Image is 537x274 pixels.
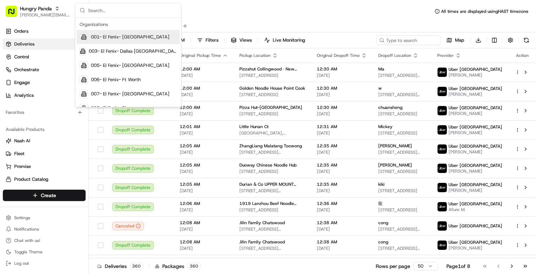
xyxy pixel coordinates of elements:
[91,62,169,69] span: 005- El Fenix- [GEOGRAPHIC_DATA]
[180,169,228,174] span: [DATE]
[112,222,144,230] button: Canceled
[438,144,447,154] img: uber-new-logo.jpeg
[376,263,410,270] p: Rows per page
[180,124,228,130] span: 12:01 AM
[261,35,308,45] button: Live Monitoring
[97,263,143,270] div: Deliveries
[449,143,502,149] span: Uber [GEOGRAPHIC_DATA]
[14,176,48,183] span: Product Catalog
[449,182,502,188] span: Uber [GEOGRAPHIC_DATA]
[89,48,177,54] span: 003- El Fenix- Dallas [GEOGRAPHIC_DATA][PERSON_NAME]
[91,77,141,83] span: 006- El Fenix- Ft Worth
[443,35,467,45] button: Map
[91,91,169,97] span: 007- El Fenix- [GEOGRAPHIC_DATA]
[180,207,228,213] span: [DATE]
[438,241,447,250] img: uber-new-logo.jpeg
[77,19,180,30] div: Organizations
[449,149,502,155] span: [PERSON_NAME]
[239,66,305,72] span: Pizzahut Collingwood · New Arrival ~
[239,181,305,187] span: Durian & Co UPPER MOUNT [PERSON_NAME]
[7,141,13,146] div: 📗
[50,157,86,163] a: Powered byPylon
[14,92,34,99] span: Analytics
[378,92,426,98] span: [STREET_ADDRESS][PERSON_NAME]
[376,35,440,45] input: Type to search
[7,104,18,115] img: Joseph V.
[317,181,367,187] span: 12:35 AM
[239,169,305,174] span: [STREET_ADDRESS]
[515,53,530,58] div: Action
[317,85,367,91] span: 12:30 AM
[378,66,384,72] span: Ma
[378,85,382,91] span: w
[449,86,502,91] span: Uber [GEOGRAPHIC_DATA]
[180,239,228,245] span: 12:08 AM
[180,188,228,194] span: [DATE]
[317,207,367,213] span: [DATE]
[378,130,426,136] span: [STREET_ADDRESS]
[317,239,367,245] span: 12:38 AM
[449,188,502,193] span: [PERSON_NAME]
[3,190,86,201] button: Create
[239,85,305,91] span: Golden Noodle House Point Cook
[14,79,30,86] span: Engage
[3,148,86,159] button: Fleet
[60,141,66,146] div: 💻
[3,26,86,37] a: Orders
[378,246,426,251] span: [STREET_ADDRESS][PERSON_NAME]
[3,38,86,50] a: Deliveries
[20,12,71,18] span: [PERSON_NAME][EMAIL_ADDRESS][DOMAIN_NAME]
[317,149,367,155] span: [DATE]
[88,3,177,17] input: Search...
[455,37,464,43] span: Map
[187,263,201,269] div: 360
[438,164,447,173] img: uber-new-logo.jpeg
[14,54,29,60] span: Control
[438,106,447,115] img: uber-new-logo.jpeg
[57,137,117,150] a: 💻API Documentation
[14,163,31,170] span: Promise
[378,207,426,213] span: [STREET_ADDRESS]
[14,249,43,255] span: Toggle Theme
[3,124,86,135] div: Available Products
[180,105,228,110] span: 12:00 AM
[14,260,29,266] span: Log out
[239,53,271,58] span: Pickup Location
[6,176,83,183] a: Product Catalog
[6,138,83,144] a: Nash AI
[449,245,502,251] span: [PERSON_NAME]
[317,111,367,117] span: [DATE]
[180,66,228,72] span: 12:00 AM
[7,68,20,81] img: 1736555255976-a54dd68f-1ca7-489b-9aae-adbdc363a1c4
[194,35,222,45] button: Filters
[449,163,502,168] span: Uber [GEOGRAPHIC_DATA]
[239,105,302,110] span: Pizza Hut-[GEOGRAPHIC_DATA]
[3,107,86,118] div: Favorites
[14,138,30,144] span: Nash AI
[441,9,528,14] span: All times are displayed using HAST timezone
[239,207,305,213] span: [STREET_ADDRESS]
[317,53,360,58] span: Original Dropoff Time
[239,220,285,226] span: Jilin Famliy Chatswood
[317,66,367,72] span: 12:30 AM
[180,53,221,58] span: Original Pickup Time
[239,143,302,149] span: ZhangLiang Malatang Toowong
[20,5,52,12] button: Hungry Panda
[130,263,143,269] div: 360
[317,92,367,98] span: [DATE]
[437,53,454,58] span: Provider
[32,75,98,81] div: We're available if you need us!
[438,87,447,96] img: uber-new-logo.jpeg
[3,258,86,268] button: Log out
[3,224,86,234] button: Notifications
[378,169,426,174] span: [STREET_ADDRESS]
[18,46,128,53] input: Got a question? Start typing here...
[438,68,447,77] img: uber-new-logo.jpeg
[3,247,86,257] button: Toggle Theme
[7,7,21,21] img: Nash
[317,73,367,78] span: [DATE]
[3,64,86,75] button: Orchestrate
[273,37,305,43] span: Live Monitoring
[3,213,86,223] button: Settings
[239,37,252,43] span: Views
